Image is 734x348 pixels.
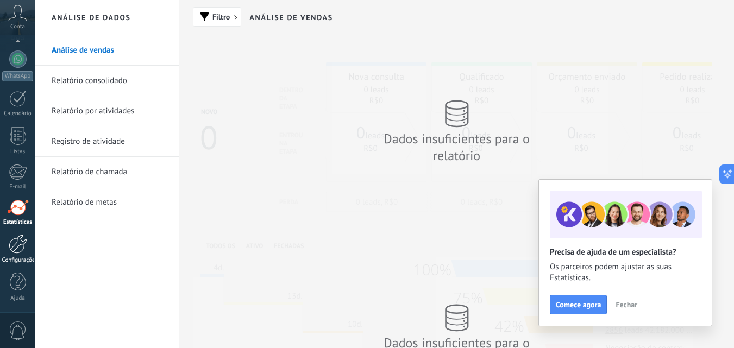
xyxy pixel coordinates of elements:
div: Estatísticas [2,219,34,226]
span: Fechar [616,301,637,308]
li: Análise de vendas [35,35,179,66]
div: WhatsApp [2,71,33,81]
div: Dados insuficientes para o relatório [359,130,555,164]
a: Registro de atividade [52,126,168,157]
button: Comece agora [550,295,607,314]
li: Relatório consolidado [35,66,179,96]
a: Análise de vendas [52,35,168,66]
div: Calendário [2,110,34,117]
span: Comece agora [556,301,601,308]
a: Relatório por atividades [52,96,168,126]
span: Conta [10,23,25,30]
span: Os parceiros podem ajustar as suas Estatísticas. [550,262,701,283]
div: Listas [2,148,34,155]
li: Relatório por atividades [35,96,179,126]
li: Registro de atividade [35,126,179,157]
li: Relatório de metas [35,187,179,217]
div: Configurações [2,257,34,264]
span: Filtro [212,13,230,21]
div: Ajuda [2,295,34,302]
a: Relatório consolidado [52,66,168,96]
button: Fechar [611,296,642,313]
a: Relatório de chamada [52,157,168,187]
div: E-mail [2,184,34,191]
a: Relatório de metas [52,187,168,218]
li: Relatório de chamada [35,157,179,187]
h2: Precisa de ajuda de um especialista? [550,247,701,257]
button: Filtro [193,7,241,27]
